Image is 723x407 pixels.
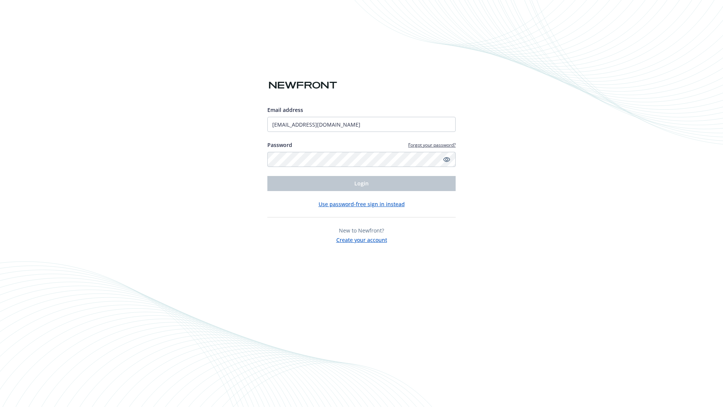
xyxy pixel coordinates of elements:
span: Login [354,180,369,187]
input: Enter your password [267,152,456,167]
a: Show password [442,155,451,164]
img: Newfront logo [267,79,339,92]
button: Create your account [336,234,387,244]
button: Use password-free sign in instead [319,200,405,208]
span: Email address [267,106,303,113]
a: Forgot your password? [408,142,456,148]
input: Enter your email [267,117,456,132]
button: Login [267,176,456,191]
span: New to Newfront? [339,227,384,234]
label: Password [267,141,292,149]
